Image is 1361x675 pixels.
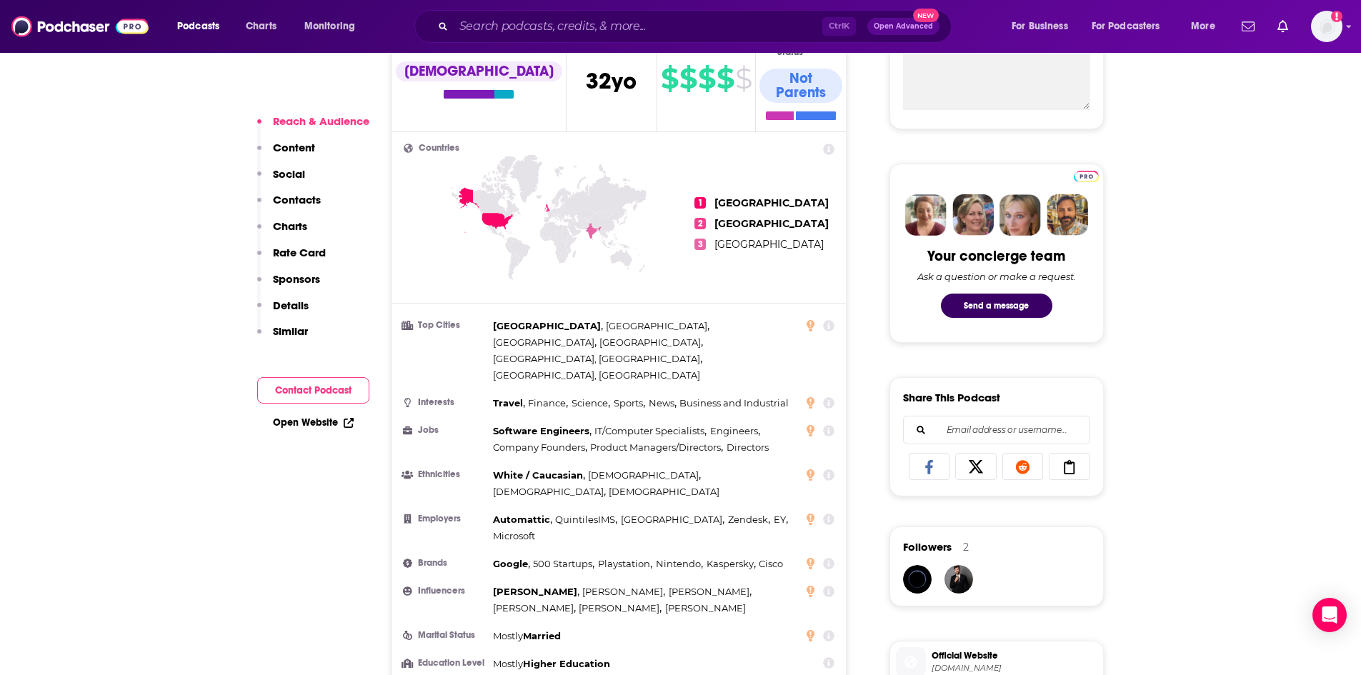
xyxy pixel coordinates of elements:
[493,351,702,367] span: ,
[454,15,822,38] input: Search podcasts, credits, & more...
[493,318,603,334] span: ,
[493,658,523,669] span: Mostly
[1312,598,1347,632] div: Open Intercom Messenger
[493,602,574,614] span: [PERSON_NAME]
[493,530,535,541] span: Microsoft
[304,16,355,36] span: Monitoring
[419,144,459,153] span: Countries
[404,398,487,407] h3: Interests
[714,217,829,230] span: [GEOGRAPHIC_DATA]
[717,67,734,90] span: $
[528,397,566,409] span: Finance
[661,67,678,90] span: $
[582,586,663,597] span: [PERSON_NAME]
[1082,15,1181,38] button: open menu
[927,247,1065,265] div: Your concierge team
[404,631,487,640] h3: Marital Status
[903,540,952,554] span: Followers
[294,15,374,38] button: open menu
[932,663,1097,674] span: mlops.community
[167,15,238,38] button: open menu
[257,272,320,299] button: Sponsors
[493,334,597,351] span: ,
[774,511,788,528] span: ,
[669,586,749,597] span: [PERSON_NAME]
[1311,11,1342,42] span: Logged in as headlandconsultancy
[493,558,528,569] span: Google
[273,114,369,128] p: Reach & Audience
[1092,16,1160,36] span: For Podcasters
[1002,15,1086,38] button: open menu
[621,511,724,528] span: ,
[1181,15,1233,38] button: open menu
[759,558,783,569] span: Cisco
[621,514,722,525] span: [GEOGRAPHIC_DATA]
[493,397,523,409] span: Travel
[582,584,665,600] span: ,
[614,395,645,411] span: ,
[727,441,769,453] span: Directors
[11,13,149,40] a: Podchaser - Follow, Share and Rate Podcasts
[528,395,568,411] span: ,
[599,336,701,348] span: [GEOGRAPHIC_DATA]
[493,628,561,644] div: Mostly
[594,425,704,436] span: IT/Computer Specialists
[257,167,305,194] button: Social
[586,67,637,95] span: 32 yo
[649,397,674,409] span: News
[594,423,707,439] span: ,
[493,467,585,484] span: ,
[710,425,758,436] span: Engineers
[963,541,969,554] div: 2
[257,219,307,246] button: Charts
[493,439,587,456] span: ,
[273,167,305,181] p: Social
[694,239,706,250] span: 3
[257,324,308,351] button: Similar
[944,565,973,594] a: JohirMia
[606,318,709,334] span: ,
[1012,16,1068,36] span: For Business
[1236,14,1260,39] a: Show notifications dropdown
[598,556,652,572] span: ,
[656,556,703,572] span: ,
[710,423,760,439] span: ,
[1311,11,1342,42] button: Show profile menu
[679,67,697,90] span: $
[493,369,700,381] span: [GEOGRAPHIC_DATA], [GEOGRAPHIC_DATA]
[493,395,525,411] span: ,
[493,484,606,500] span: ,
[177,16,219,36] span: Podcasts
[598,558,650,569] span: Playstation
[952,194,994,236] img: Barbara Profile
[493,584,579,600] span: ,
[774,514,786,525] span: EY
[932,649,1097,662] span: Official Website
[273,324,308,338] p: Similar
[867,18,939,35] button: Open AdvancedNew
[523,630,561,641] span: Married
[257,299,309,325] button: Details
[714,196,829,209] span: [GEOGRAPHIC_DATA]
[669,584,752,600] span: ,
[590,439,723,456] span: ,
[822,17,856,36] span: Ctrl K
[915,416,1078,444] input: Email address or username...
[555,514,615,525] span: QuintilesIMS
[698,67,715,90] span: $
[917,271,1076,282] div: Ask a question or make a request.
[649,395,677,411] span: ,
[714,238,824,251] span: [GEOGRAPHIC_DATA]
[246,16,276,36] span: Charts
[1331,11,1342,22] svg: Add a profile image
[257,114,369,141] button: Reach & Audience
[579,600,662,616] span: ,
[1311,11,1342,42] img: User Profile
[404,514,487,524] h3: Employers
[257,193,321,219] button: Contacts
[609,486,719,497] span: [DEMOGRAPHIC_DATA]
[903,565,932,594] img: harvardchen97
[572,397,608,409] span: Science
[1047,194,1088,236] img: Jon Profile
